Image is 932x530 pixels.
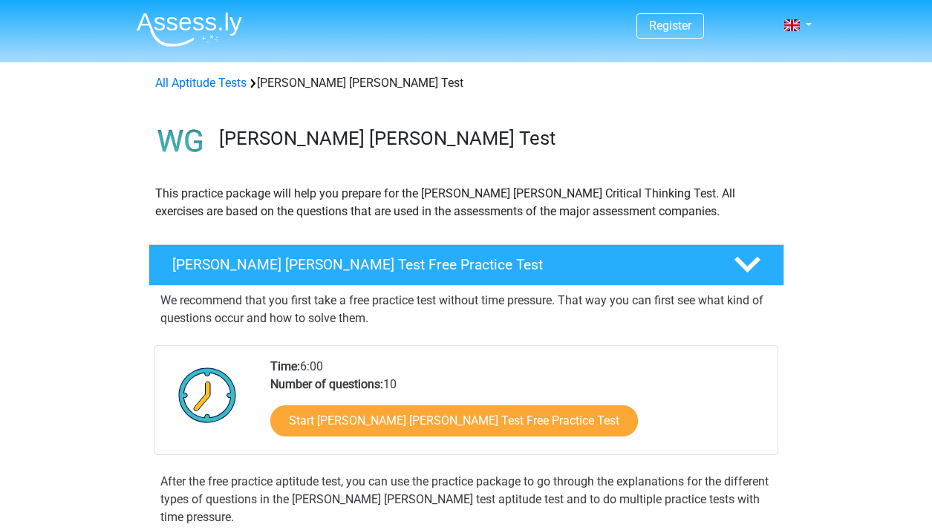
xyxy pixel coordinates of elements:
p: We recommend that you first take a free practice test without time pressure. That way you can fir... [160,292,772,327]
h4: [PERSON_NAME] [PERSON_NAME] Test Free Practice Test [172,256,710,273]
img: Assessly [137,12,242,47]
a: All Aptitude Tests [155,76,247,90]
img: watson glaser test [149,110,212,173]
a: [PERSON_NAME] [PERSON_NAME] Test Free Practice Test [143,244,790,286]
div: [PERSON_NAME] [PERSON_NAME] Test [149,74,783,92]
h3: [PERSON_NAME] [PERSON_NAME] Test [219,127,772,150]
div: After the free practice aptitude test, you can use the practice package to go through the explana... [154,473,778,526]
b: Number of questions: [270,377,383,391]
div: 6:00 10 [259,358,777,454]
a: Start [PERSON_NAME] [PERSON_NAME] Test Free Practice Test [270,405,638,436]
a: Register [649,19,691,33]
p: This practice package will help you prepare for the [PERSON_NAME] [PERSON_NAME] Critical Thinking... [155,185,778,220]
img: Clock [170,358,245,432]
b: Time: [270,359,300,373]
